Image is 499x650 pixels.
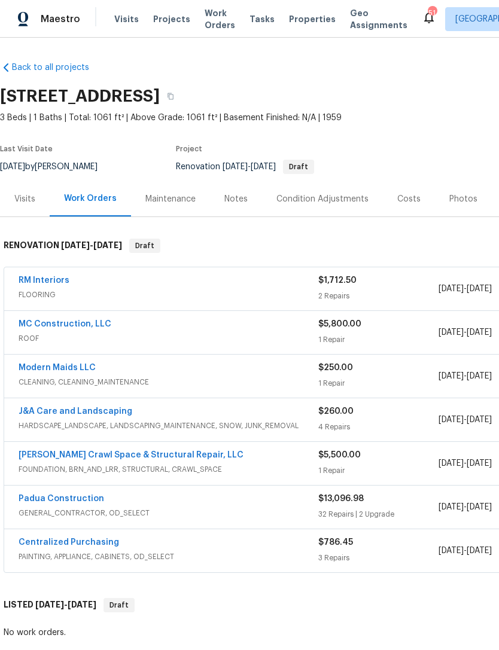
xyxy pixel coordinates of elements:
span: - [61,241,122,249]
div: Notes [224,193,248,205]
div: Work Orders [64,193,117,205]
span: [DATE] [68,600,96,609]
h6: RENOVATION [4,239,122,253]
div: 51 [428,7,436,19]
span: [DATE] [467,285,492,293]
h6: LISTED [4,598,96,612]
span: - [223,163,276,171]
span: Projects [153,13,190,25]
span: FOUNDATION, BRN_AND_LRR, STRUCTURAL, CRAWL_SPACE [19,463,318,475]
span: [DATE] [35,600,64,609]
span: [DATE] [439,372,464,380]
span: Draft [130,240,159,252]
div: 1 Repair [318,377,438,389]
span: - [439,326,492,338]
span: [DATE] [439,328,464,337]
div: Photos [449,193,477,205]
span: Draft [105,599,133,611]
span: $5,500.00 [318,451,361,459]
span: Geo Assignments [350,7,407,31]
span: [DATE] [467,372,492,380]
div: 3 Repairs [318,552,438,564]
span: Maestro [41,13,80,25]
button: Copy Address [160,86,181,107]
span: Draft [284,163,313,170]
div: 1 Repair [318,465,438,477]
span: [DATE] [93,241,122,249]
span: - [439,457,492,469]
span: - [439,370,492,382]
span: $13,096.98 [318,495,364,503]
span: [DATE] [61,241,90,249]
span: [DATE] [439,285,464,293]
div: Visits [14,193,35,205]
span: $1,712.50 [318,276,357,285]
span: Visits [114,13,139,25]
div: Costs [397,193,421,205]
a: J&A Care and Landscaping [19,407,132,416]
span: ROOF [19,332,318,344]
div: Maintenance [145,193,196,205]
a: RM Interiors [19,276,69,285]
span: - [439,545,492,557]
a: Modern Maids LLC [19,364,96,372]
span: CLEANING, CLEANING_MAINTENANCE [19,376,318,388]
span: [DATE] [467,416,492,424]
div: 32 Repairs | 2 Upgrade [318,508,438,520]
span: [DATE] [467,547,492,555]
span: - [35,600,96,609]
span: GENERAL_CONTRACTOR, OD_SELECT [19,507,318,519]
span: $250.00 [318,364,353,372]
span: - [439,414,492,426]
span: [DATE] [251,163,276,171]
span: [DATE] [223,163,248,171]
span: $786.45 [318,538,353,547]
span: $5,800.00 [318,320,361,328]
span: Properties [289,13,336,25]
span: [DATE] [439,459,464,468]
a: MC Construction, LLC [19,320,111,328]
span: PAINTING, APPLIANCE, CABINETS, OD_SELECT [19,551,318,563]
span: Work Orders [205,7,235,31]
span: [DATE] [467,328,492,337]
div: Condition Adjustments [276,193,369,205]
span: Project [176,145,202,152]
span: - [439,283,492,295]
div: 4 Repairs [318,421,438,433]
span: [DATE] [439,503,464,511]
span: HARDSCAPE_LANDSCAPE, LANDSCAPING_MAINTENANCE, SNOW, JUNK_REMOVAL [19,420,318,432]
span: [DATE] [439,416,464,424]
span: Renovation [176,163,314,171]
div: 1 Repair [318,334,438,346]
div: 2 Repairs [318,290,438,302]
span: - [439,501,492,513]
span: [DATE] [467,459,492,468]
span: $260.00 [318,407,354,416]
a: Centralized Purchasing [19,538,119,547]
a: Padua Construction [19,495,104,503]
span: Tasks [250,15,275,23]
a: [PERSON_NAME] Crawl Space & Structural Repair, LLC [19,451,244,459]
span: FLOORING [19,289,318,301]
span: [DATE] [439,547,464,555]
span: [DATE] [467,503,492,511]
